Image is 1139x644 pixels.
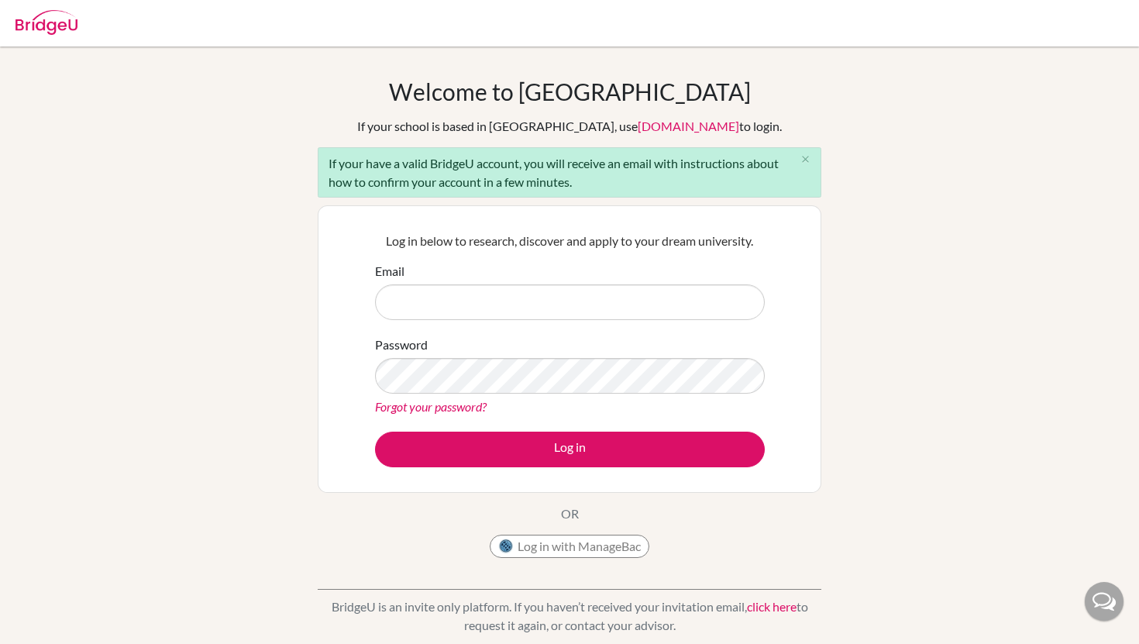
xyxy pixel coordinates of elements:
[790,148,821,171] button: Close
[375,262,404,281] label: Email
[375,232,765,250] p: Log in below to research, discover and apply to your dream university.
[389,77,751,105] h1: Welcome to [GEOGRAPHIC_DATA]
[375,336,428,354] label: Password
[15,10,77,35] img: Bridge-U
[490,535,649,558] button: Log in with ManageBac
[318,598,821,635] p: BridgeU is an invite only platform. If you haven’t received your invitation email, to request it ...
[375,399,487,414] a: Forgot your password?
[561,505,579,523] p: OR
[638,119,739,133] a: [DOMAIN_NAME]
[747,599,797,614] a: click here
[375,432,765,467] button: Log in
[357,117,782,136] div: If your school is based in [GEOGRAPHIC_DATA], use to login.
[318,147,821,198] div: If your have a valid BridgeU account, you will receive an email with instructions about how to co...
[800,153,811,165] i: close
